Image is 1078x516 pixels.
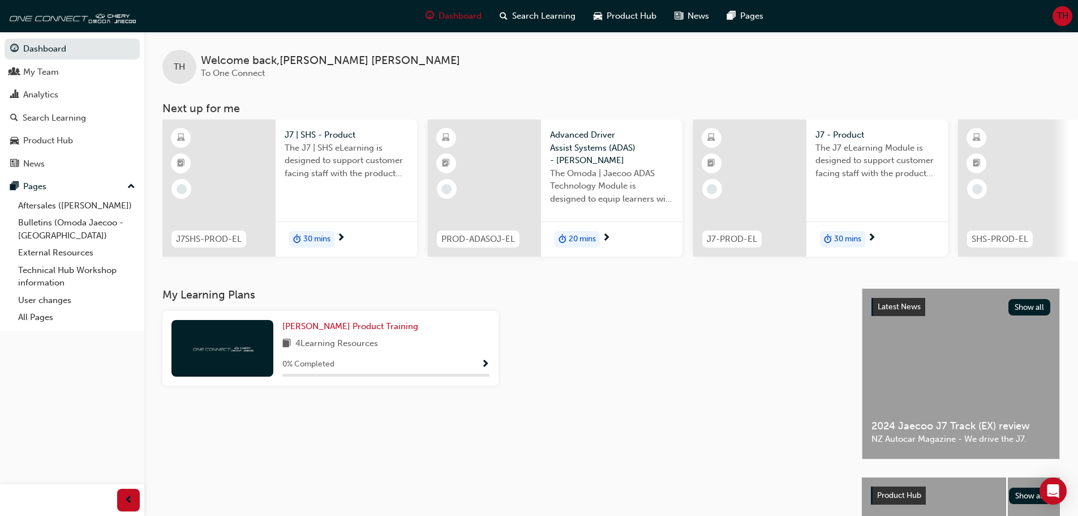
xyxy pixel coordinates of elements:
span: Latest News [878,302,921,312]
a: All Pages [14,309,140,326]
span: search-icon [500,9,508,23]
span: duration-icon [293,232,301,247]
span: people-icon [10,67,19,78]
span: book-icon [282,337,291,351]
a: guage-iconDashboard [416,5,491,28]
a: Technical Hub Workshop information [14,262,140,292]
span: news-icon [675,9,683,23]
span: J7SHS-PROD-EL [176,233,242,246]
span: booktick-icon [973,156,981,171]
img: oneconnect [191,343,254,353]
div: Open Intercom Messenger [1040,477,1067,505]
a: Product Hub [5,130,140,151]
span: The J7 | SHS eLearning is designed to support customer facing staff with the product and sales in... [285,142,408,180]
a: Latest NewsShow all2024 Jaecoo J7 Track (EX) reviewNZ Autocar Magazine - We drive the J7. [862,288,1060,459]
span: news-icon [10,159,19,169]
button: Pages [5,176,140,197]
span: duration-icon [824,232,832,247]
span: J7 - Product [815,129,939,142]
a: Latest NewsShow all [871,298,1050,316]
span: Welcome back , [PERSON_NAME] [PERSON_NAME] [201,54,460,67]
span: up-icon [127,180,135,194]
a: pages-iconPages [718,5,772,28]
a: car-iconProduct Hub [585,5,665,28]
span: NZ Autocar Magazine - We drive the J7. [871,433,1050,446]
button: Show all [1009,488,1051,504]
span: 0 % Completed [282,358,334,371]
span: J7 | SHS - Product [285,129,408,142]
div: Pages [23,180,46,193]
div: Search Learning [23,112,86,125]
a: Aftersales ([PERSON_NAME]) [14,197,140,215]
span: learningResourceType_ELEARNING-icon [442,131,450,146]
h3: Next up for me [144,102,1078,115]
span: search-icon [10,113,18,123]
a: J7SHS-PROD-ELJ7 | SHS - ProductThe J7 | SHS eLearning is designed to support customer facing staf... [162,120,417,257]
div: Analytics [23,88,58,101]
span: TH [1057,10,1068,23]
span: J7-PROD-EL [707,233,757,246]
span: News [688,10,709,23]
span: booktick-icon [177,156,185,171]
a: Bulletins (Omoda Jaecoo - [GEOGRAPHIC_DATA]) [14,214,140,244]
span: PROD-ADASOJ-EL [441,233,515,246]
span: 30 mins [303,233,330,246]
a: [PERSON_NAME] Product Training [282,320,423,333]
span: The J7 eLearning Module is designed to support customer facing staff with the product and sales i... [815,142,939,180]
span: car-icon [594,9,602,23]
button: DashboardMy TeamAnalyticsSearch LearningProduct HubNews [5,36,140,176]
span: chart-icon [10,90,19,100]
a: External Resources [14,244,140,262]
span: learningResourceType_ELEARNING-icon [973,131,981,146]
a: oneconnect [6,5,136,27]
span: learningRecordVerb_NONE-icon [177,184,187,194]
a: Search Learning [5,108,140,129]
a: My Team [5,62,140,83]
span: learningResourceType_ELEARNING-icon [177,131,185,146]
span: booktick-icon [707,156,715,171]
span: learningResourceType_ELEARNING-icon [707,131,715,146]
span: learningRecordVerb_NONE-icon [441,184,452,194]
span: learningRecordVerb_NONE-icon [972,184,982,194]
span: next-icon [867,233,876,244]
span: booktick-icon [442,156,450,171]
a: PROD-ADASOJ-ELAdvanced Driver Assist Systems (ADAS) - [PERSON_NAME]The Omoda | Jaecoo ADAS Techno... [428,120,682,257]
span: prev-icon [124,493,133,508]
h3: My Learning Plans [162,288,844,301]
span: SHS-PROD-EL [972,233,1028,246]
span: 30 mins [834,233,861,246]
div: News [23,157,45,170]
span: guage-icon [10,44,19,54]
span: Product Hub [877,491,921,500]
span: Dashboard [439,10,482,23]
span: The Omoda | Jaecoo ADAS Technology Module is designed to equip learners with essential knowledge ... [550,167,673,206]
a: news-iconNews [665,5,718,28]
span: next-icon [337,233,345,244]
a: search-iconSearch Learning [491,5,585,28]
a: News [5,153,140,174]
span: next-icon [602,233,611,244]
span: Pages [740,10,763,23]
a: Product HubShow all [871,487,1051,505]
a: Dashboard [5,39,140,59]
span: learningRecordVerb_NONE-icon [707,184,717,194]
span: 2024 Jaecoo J7 Track (EX) review [871,420,1050,433]
a: User changes [14,292,140,309]
span: 20 mins [569,233,596,246]
span: TH [174,61,185,74]
span: Advanced Driver Assist Systems (ADAS) - [PERSON_NAME] [550,129,673,167]
span: [PERSON_NAME] Product Training [282,321,418,331]
span: duration-icon [559,232,566,247]
div: My Team [23,66,59,79]
button: Show all [1008,299,1051,315]
span: 4 Learning Resources [295,337,378,351]
span: car-icon [10,136,19,146]
a: J7-PROD-ELJ7 - ProductThe J7 eLearning Module is designed to support customer facing staff with t... [693,120,948,257]
span: pages-icon [727,9,736,23]
span: pages-icon [10,182,19,192]
span: To One Connect [201,68,265,78]
span: Show Progress [481,360,489,370]
div: Product Hub [23,134,73,147]
span: Product Hub [607,10,656,23]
